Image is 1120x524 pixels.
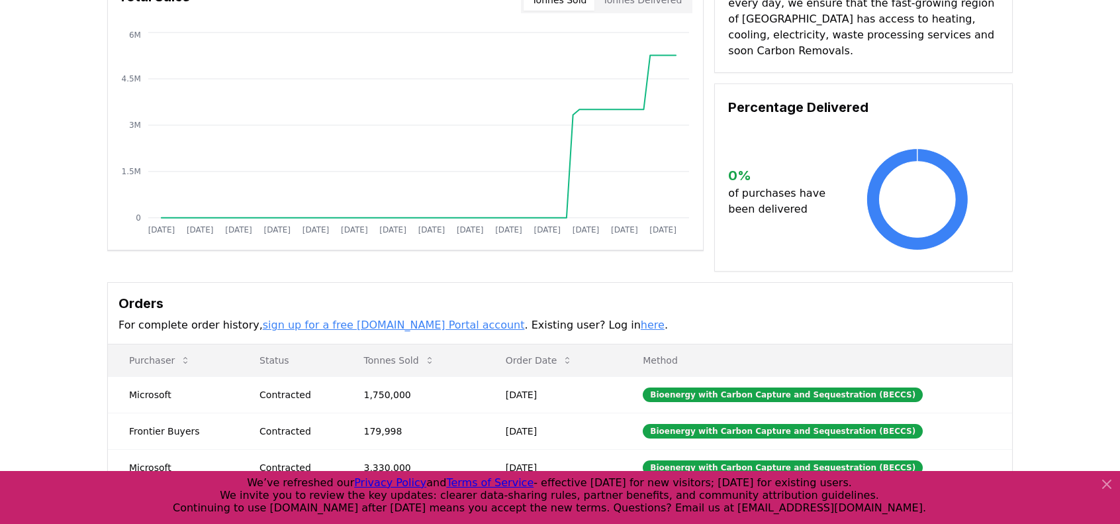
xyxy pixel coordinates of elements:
[108,449,238,486] td: Microsoft
[129,30,141,40] tspan: 6M
[118,317,1002,333] p: For complete order history, . Existing user? Log in .
[263,319,525,331] a: sign up for a free [DOMAIN_NAME] Portal account
[108,413,238,449] td: Frontier Buyers
[303,225,330,235] tspan: [DATE]
[118,347,201,374] button: Purchaser
[418,225,445,235] tspan: [DATE]
[380,225,407,235] tspan: [DATE]
[129,121,141,130] tspan: 3M
[343,413,485,449] td: 179,998
[495,225,522,235] tspan: [DATE]
[641,319,665,331] a: here
[485,449,622,486] td: [DATE]
[225,225,252,235] tspan: [DATE]
[485,376,622,413] td: [DATE]
[259,461,332,474] div: Contracted
[108,376,238,413] td: Microsoft
[534,225,561,235] tspan: [DATE]
[353,347,445,374] button: Tonnes Sold
[573,225,600,235] tspan: [DATE]
[122,74,141,83] tspan: 4.5M
[643,388,923,402] div: Bioenergy with Carbon Capture and Sequestration (BECCS)
[643,424,923,439] div: Bioenergy with Carbon Capture and Sequestration (BECCS)
[118,293,1002,313] h3: Orders
[650,225,677,235] tspan: [DATE]
[259,425,332,438] div: Contracted
[728,166,836,185] h3: 0 %
[495,347,584,374] button: Order Date
[457,225,484,235] tspan: [DATE]
[341,225,368,235] tspan: [DATE]
[728,185,836,217] p: of purchases have been delivered
[136,213,141,223] tspan: 0
[611,225,638,235] tspan: [DATE]
[249,354,332,367] p: Status
[259,388,332,401] div: Contracted
[485,413,622,449] td: [DATE]
[148,225,175,235] tspan: [DATE]
[343,376,485,413] td: 1,750,000
[122,167,141,176] tspan: 1.5M
[643,460,923,475] div: Bioenergy with Carbon Capture and Sequestration (BECCS)
[264,225,291,235] tspan: [DATE]
[343,449,485,486] td: 3,330,000
[187,225,214,235] tspan: [DATE]
[728,97,999,117] h3: Percentage Delivered
[632,354,1002,367] p: Method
